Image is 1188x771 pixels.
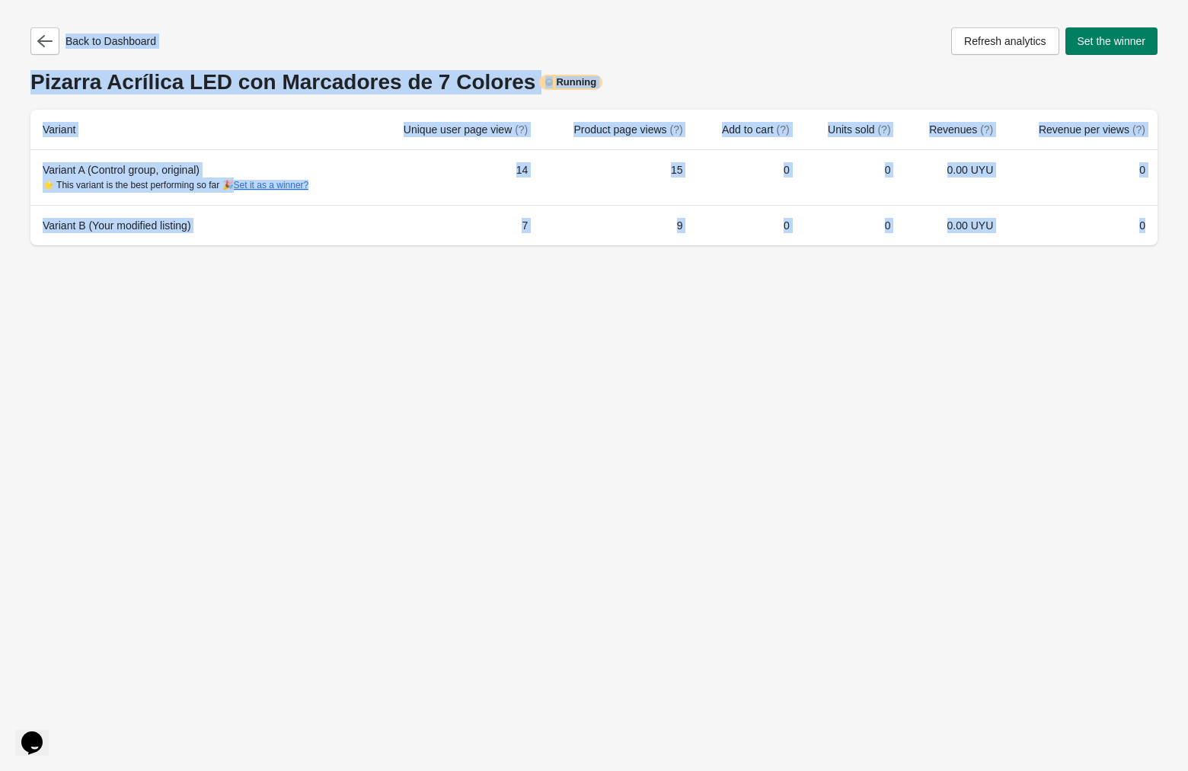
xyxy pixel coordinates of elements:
[573,123,682,136] span: Product page views
[43,178,355,193] div: ⭐ This variant is the best performing so far 🎉
[15,710,64,756] iframe: chat widget
[30,27,156,55] div: Back to Dashboard
[1065,27,1158,55] button: Set the winner
[234,180,309,190] button: Set it as a winner?
[777,123,790,136] span: (?)
[828,123,890,136] span: Units sold
[30,70,1158,94] div: Pizarra Acrílica LED con Marcadores de 7 Colores
[877,123,890,136] span: (?)
[964,35,1046,47] span: Refresh analytics
[929,123,993,136] span: Revenues
[1039,123,1145,136] span: Revenue per views
[540,205,695,245] td: 9
[367,150,540,205] td: 14
[1005,205,1158,245] td: 0
[669,123,682,136] span: (?)
[30,110,367,150] th: Variant
[367,205,540,245] td: 7
[722,123,790,136] span: Add to cart
[903,150,1006,205] td: 0.00 UYU
[43,162,355,193] div: Variant A (Control group, original)
[951,27,1059,55] button: Refresh analytics
[1132,123,1145,136] span: (?)
[903,205,1006,245] td: 0.00 UYU
[1005,150,1158,205] td: 0
[404,123,528,136] span: Unique user page view
[695,205,802,245] td: 0
[43,218,355,233] div: Variant B (Your modified listing)
[539,75,602,90] div: Running
[1078,35,1146,47] span: Set the winner
[802,205,903,245] td: 0
[540,150,695,205] td: 15
[695,150,802,205] td: 0
[980,123,993,136] span: (?)
[515,123,528,136] span: (?)
[802,150,903,205] td: 0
